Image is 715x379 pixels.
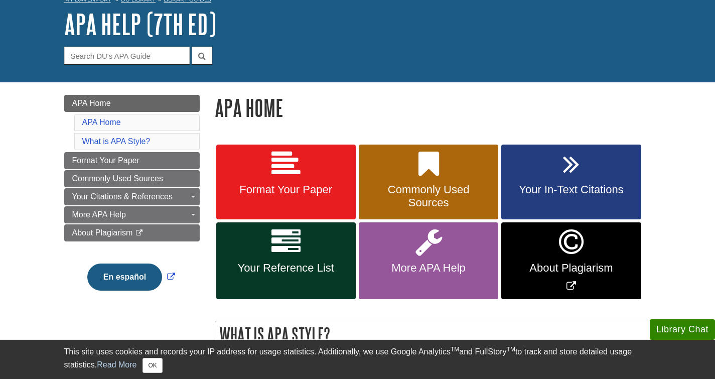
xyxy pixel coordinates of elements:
span: More APA Help [366,262,491,275]
a: Your Reference List [216,222,356,299]
a: Your In-Text Citations [501,145,641,220]
span: Commonly Used Sources [72,174,163,183]
span: Format Your Paper [224,183,348,196]
span: APA Home [72,99,111,107]
a: More APA Help [359,222,498,299]
a: More APA Help [64,206,200,223]
a: Format Your Paper [216,145,356,220]
span: Format Your Paper [72,156,139,165]
sup: TM [451,346,459,353]
a: Format Your Paper [64,152,200,169]
div: This site uses cookies and records your IP address for usage statistics. Additionally, we use Goo... [64,346,651,373]
a: APA Help (7th Ed) [64,9,216,40]
a: What is APA Style? [82,137,151,146]
a: About Plagiarism [64,224,200,241]
h1: APA Home [215,95,651,120]
span: About Plagiarism [509,262,633,275]
a: Read More [97,360,136,369]
input: Search DU's APA Guide [64,47,190,64]
sup: TM [507,346,515,353]
a: Your Citations & References [64,188,200,205]
a: Commonly Used Sources [64,170,200,187]
span: Your Citations & References [72,192,173,201]
a: Link opens in new window [501,222,641,299]
a: Commonly Used Sources [359,145,498,220]
span: Your In-Text Citations [509,183,633,196]
span: About Plagiarism [72,228,133,237]
span: More APA Help [72,210,126,219]
a: Link opens in new window [85,273,178,281]
a: APA Home [64,95,200,112]
button: Close [142,358,162,373]
span: Commonly Used Sources [366,183,491,209]
button: Library Chat [650,319,715,340]
a: APA Home [82,118,121,127]
i: This link opens in a new window [135,230,144,236]
h2: What is APA Style? [215,321,651,348]
div: Guide Page Menu [64,95,200,308]
span: Your Reference List [224,262,348,275]
button: En español [87,264,162,291]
